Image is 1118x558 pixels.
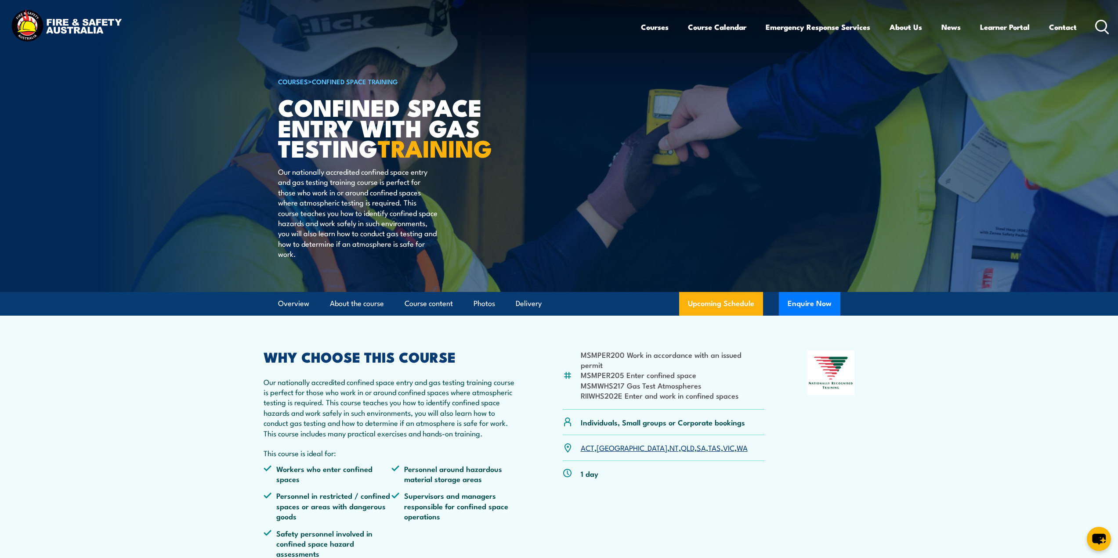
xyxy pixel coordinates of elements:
img: Nationally Recognised Training logo. [807,350,855,395]
li: MSMPER200 Work in accordance with an issued permit [581,349,765,370]
a: SA [697,442,706,453]
p: This course is ideal for: [264,448,520,458]
a: TAS [708,442,721,453]
button: Enquire Now [779,292,840,316]
a: Upcoming Schedule [679,292,763,316]
li: Workers who enter confined spaces [264,464,392,484]
p: Our nationally accredited confined space entry and gas testing training course is perfect for tho... [278,166,438,259]
strong: TRAINING [378,129,492,166]
a: Learner Portal [980,15,1030,39]
li: MSMWHS217 Gas Test Atmospheres [581,380,765,390]
button: chat-button [1087,527,1111,551]
a: News [941,15,961,39]
li: MSMPER205 Enter confined space [581,370,765,380]
a: COURSES [278,76,308,86]
p: , , , , , , , [581,443,748,453]
a: Delivery [516,292,542,315]
h6: > [278,76,495,86]
a: Emergency Response Services [766,15,870,39]
a: Photos [474,292,495,315]
a: VIC [723,442,734,453]
li: Supervisors and managers responsible for confined space operations [391,490,520,521]
a: Courses [641,15,669,39]
a: NT [669,442,679,453]
a: About Us [890,15,922,39]
a: ACT [581,442,594,453]
a: [GEOGRAPHIC_DATA] [597,442,667,453]
a: Course content [405,292,453,315]
li: Personnel around hazardous material storage areas [391,464,520,484]
h1: Confined Space Entry with Gas Testing [278,97,495,158]
a: Course Calendar [688,15,746,39]
p: 1 day [581,468,598,479]
a: Overview [278,292,309,315]
p: Individuals, Small groups or Corporate bookings [581,417,745,427]
li: RIIWHS202E Enter and work in confined spaces [581,390,765,400]
a: About the course [330,292,384,315]
a: WA [737,442,748,453]
p: Our nationally accredited confined space entry and gas testing training course is perfect for tho... [264,377,520,438]
li: Personnel in restricted / confined spaces or areas with dangerous goods [264,490,392,521]
h2: WHY CHOOSE THIS COURSE [264,350,520,363]
a: Confined Space Training [312,76,398,86]
a: Contact [1049,15,1077,39]
a: QLD [681,442,695,453]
